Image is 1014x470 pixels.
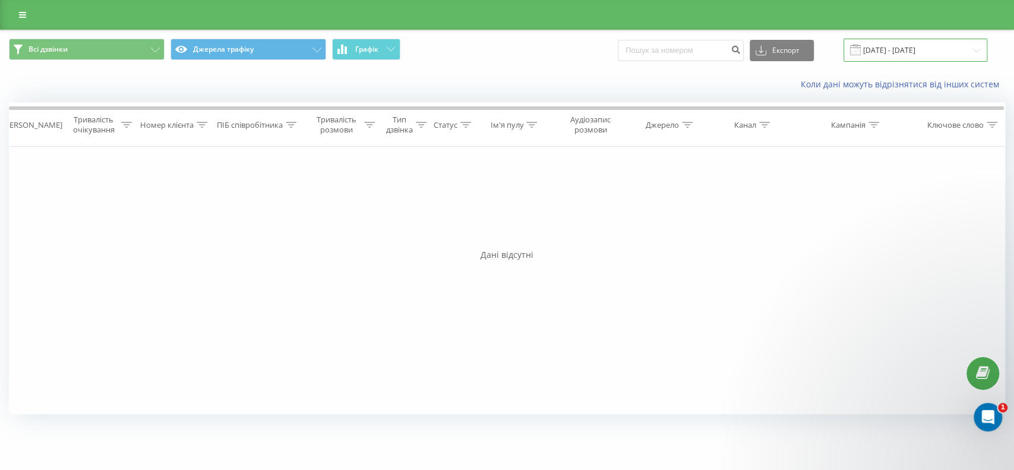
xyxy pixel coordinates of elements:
[170,39,326,60] button: Джерела трафіку
[490,120,523,130] div: Ім'я пулу
[9,39,165,60] button: Всі дзвінки
[974,403,1002,431] iframe: Intercom live chat
[355,45,378,53] span: Графік
[386,115,413,135] div: Тип дзвінка
[434,120,457,130] div: Статус
[618,40,744,61] input: Пошук за номером
[831,120,865,130] div: Кампанія
[2,120,62,130] div: [PERSON_NAME]
[998,403,1007,412] span: 1
[750,40,814,61] button: Експорт
[29,45,68,54] span: Всі дзвінки
[927,120,984,130] div: Ключове слово
[312,115,361,135] div: Тривалість розмови
[69,115,118,135] div: Тривалість очікування
[217,120,283,130] div: ПІБ співробітника
[801,78,1005,90] a: Коли дані можуть відрізнятися вiд інших систем
[646,120,679,130] div: Джерело
[332,39,400,60] button: Графік
[734,120,756,130] div: Канал
[140,120,194,130] div: Номер клієнта
[561,115,621,135] div: Аудіозапис розмови
[9,249,1005,261] div: Дані відсутні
